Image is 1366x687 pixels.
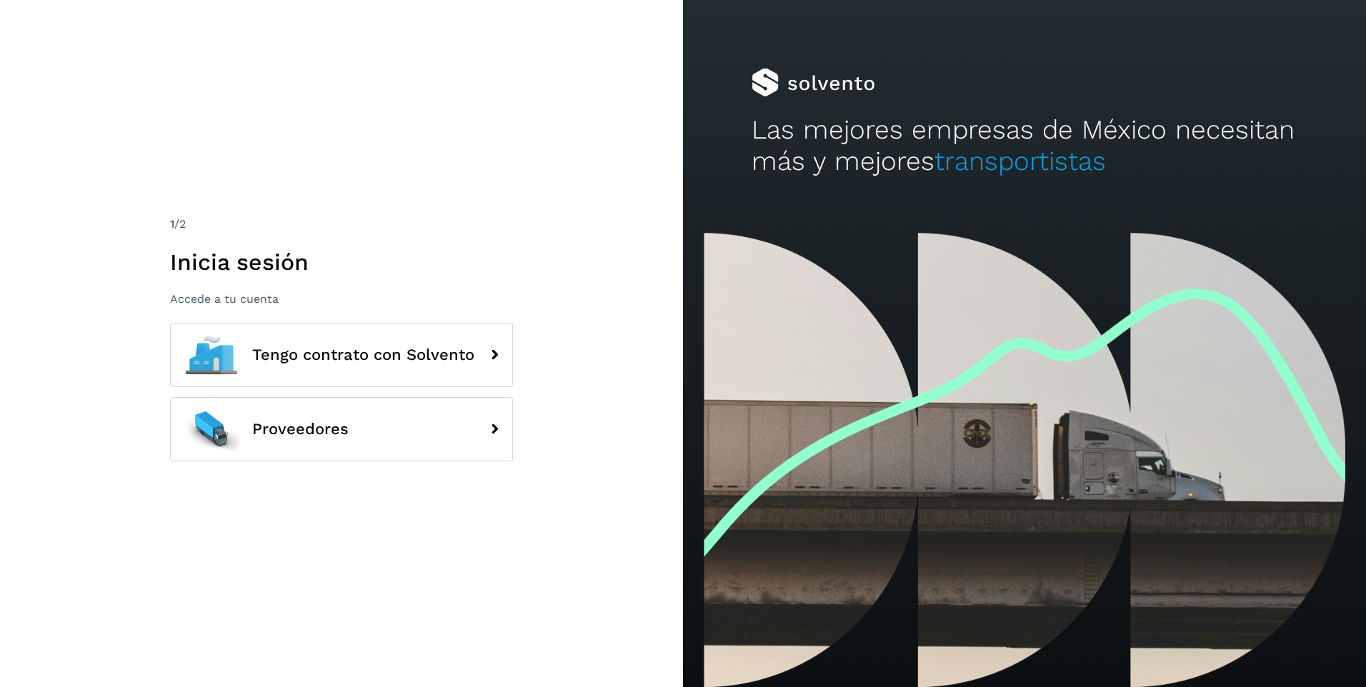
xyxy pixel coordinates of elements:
span: Tengo contrato con Solvento [252,346,474,363]
span: transportistas [934,146,1106,176]
span: Proveedores [252,421,349,438]
p: Accede a tu cuenta [170,292,513,306]
button: Proveedores [170,397,513,461]
div: /2 [170,216,513,233]
button: Tengo contrato con Solvento [170,323,513,387]
h1: Inicia sesión [170,249,513,276]
span: 1 [170,217,174,231]
h2: Las mejores empresas de México necesitan más y mejores [752,114,1298,178]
